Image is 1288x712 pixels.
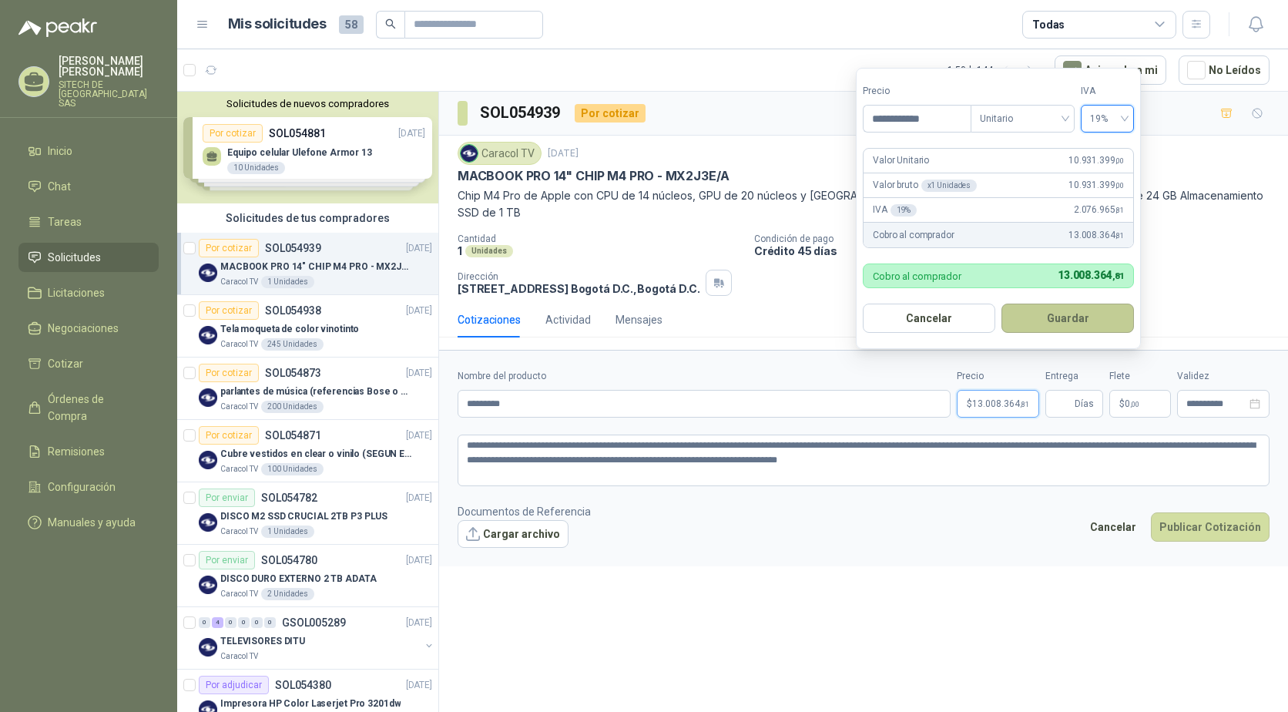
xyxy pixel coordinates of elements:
a: Configuración [18,472,159,502]
a: Negociaciones [18,314,159,343]
a: Inicio [18,136,159,166]
div: 19 % [891,204,917,217]
p: Cubre vestidos en clear o vinilo (SEGUN ESPECIFICACIONES DEL ADJUNTO) [220,447,412,462]
label: Flete [1109,369,1171,384]
p: Caracol TV [220,526,258,538]
div: Por cotizar [199,426,259,445]
p: Cobro al comprador [873,228,954,243]
a: Remisiones [18,437,159,466]
span: Licitaciones [48,284,105,301]
div: x 1 Unidades [921,180,978,192]
span: search [385,18,396,29]
div: Por enviar [199,551,255,569]
span: 13.008.364 [972,399,1029,408]
p: MACBOOK PRO 14" CHIP M4 PRO - MX2J3E/A [220,260,412,274]
p: SOL054782 [261,492,317,503]
p: [DATE] [406,241,432,256]
span: Inicio [48,143,72,160]
a: Por cotizarSOL054871[DATE] Company LogoCubre vestidos en clear o vinilo (SEGUN ESPECIFICACIONES D... [177,420,438,482]
img: Company Logo [199,388,217,407]
p: Caracol TV [220,588,258,600]
p: 1 [458,244,462,257]
div: Por cotizar [575,104,646,123]
div: Todas [1032,16,1065,33]
span: ,00 [1130,400,1139,408]
label: Entrega [1045,369,1103,384]
div: Por cotizar [199,364,259,382]
span: Días [1075,391,1094,417]
span: 10.931.399 [1068,178,1124,193]
img: Company Logo [199,576,217,594]
div: Por enviar [199,489,255,507]
p: Condición de pago [754,233,1282,244]
img: Logo peakr [18,18,97,37]
button: Cancelar [1082,512,1145,542]
button: No Leídos [1179,55,1270,85]
span: ,00 [1115,181,1125,190]
p: IVA [873,203,917,217]
p: [DATE] [406,491,432,505]
span: ,81 [1115,231,1125,240]
div: Solicitudes de tus compradores [177,203,438,233]
p: DISCO M2 SSD CRUCIAL 2TB P3 PLUS [220,509,387,524]
p: [DATE] [406,616,432,630]
p: Tela moqueta de color vinotinto [220,322,359,337]
div: 100 Unidades [261,463,324,475]
span: Manuales y ayuda [48,514,136,531]
a: Licitaciones [18,278,159,307]
div: Mensajes [615,311,662,328]
a: 0 4 0 0 0 0 GSOL005289[DATE] Company LogoTELEVISORES DITUCaracol TV [199,613,435,663]
a: Solicitudes [18,243,159,272]
span: ,00 [1115,156,1125,165]
div: Actividad [545,311,591,328]
span: ,81 [1112,271,1125,281]
p: Valor Unitario [873,153,929,168]
span: $ [1119,399,1125,408]
p: Cantidad [458,233,742,244]
img: Company Logo [199,264,217,282]
a: Por enviarSOL054782[DATE] Company LogoDISCO M2 SSD CRUCIAL 2TB P3 PLUSCaracol TV1 Unidades [177,482,438,545]
p: $ 0,00 [1109,390,1171,418]
img: Company Logo [199,513,217,532]
a: Tareas [18,207,159,237]
a: Cotizar [18,349,159,378]
span: Tareas [48,213,82,230]
p: [DATE] [406,428,432,443]
p: TELEVISORES DITU [220,634,305,649]
button: Solicitudes de nuevos compradores [183,98,432,109]
span: Configuración [48,479,116,495]
p: parlantes de música (referencias Bose o Alexa) CON MARCACION 1 LOGO (Mas datos en el adjunto) [220,385,412,399]
p: [DATE] [406,553,432,568]
div: Cotizaciones [458,311,521,328]
span: 10.931.399 [1068,153,1124,168]
p: SOL054873 [265,368,321,378]
p: Caracol TV [220,276,258,288]
h3: SOL054939 [480,101,562,125]
button: Asignado a mi [1055,55,1166,85]
label: Validez [1177,369,1270,384]
p: Caracol TV [220,463,258,475]
a: Por cotizarSOL054939[DATE] Company LogoMACBOOK PRO 14" CHIP M4 PRO - MX2J3E/ACaracol TV1 Unidades [177,233,438,295]
p: SOL054871 [265,430,321,441]
span: ,81 [1020,400,1029,408]
a: Manuales y ayuda [18,508,159,537]
span: 19% [1090,107,1125,130]
div: 0 [225,617,236,628]
p: Dirección [458,271,699,282]
p: Caracol TV [220,650,258,663]
p: Crédito 45 días [754,244,1282,257]
p: Cobro al comprador [873,271,961,281]
p: [DATE] [406,304,432,318]
a: Órdenes de Compra [18,385,159,431]
div: 0 [264,617,276,628]
div: 200 Unidades [261,401,324,413]
img: Company Logo [199,326,217,344]
span: ,81 [1115,206,1125,214]
img: Company Logo [199,638,217,657]
div: 0 [238,617,250,628]
label: IVA [1081,84,1134,99]
span: Solicitudes [48,249,101,266]
div: 0 [199,617,210,628]
a: Por cotizarSOL054873[DATE] Company Logoparlantes de música (referencias Bose o Alexa) CON MARCACI... [177,358,438,420]
div: Por cotizar [199,239,259,257]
